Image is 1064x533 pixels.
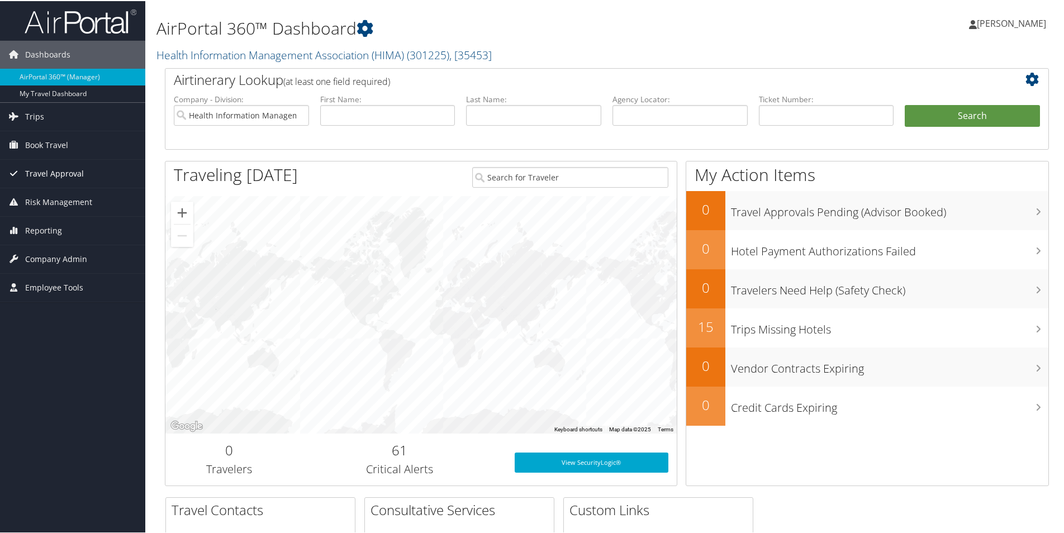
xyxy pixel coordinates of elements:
label: Ticket Number: [759,93,894,104]
h2: Consultative Services [370,499,554,518]
a: Terms (opens in new tab) [658,425,673,431]
a: Health Information Management Association (HIMA) [156,46,492,61]
label: Company - Division: [174,93,309,104]
span: [PERSON_NAME] [977,16,1046,28]
button: Keyboard shortcuts [554,425,602,432]
label: Last Name: [466,93,601,104]
span: Trips [25,102,44,130]
span: Map data ©2025 [609,425,651,431]
a: 0Travel Approvals Pending (Advisor Booked) [686,190,1048,229]
img: Google [168,418,205,432]
h3: Hotel Payment Authorizations Failed [731,237,1048,258]
h1: AirPortal 360™ Dashboard [156,16,757,39]
h3: Credit Cards Expiring [731,393,1048,415]
a: 0Credit Cards Expiring [686,386,1048,425]
h2: 61 [302,440,498,459]
img: airportal-logo.png [25,7,136,34]
h1: My Action Items [686,162,1048,185]
span: Dashboards [25,40,70,68]
h2: 0 [686,394,725,413]
h2: Travel Contacts [172,499,355,518]
button: Zoom in [171,201,193,223]
h1: Traveling [DATE] [174,162,298,185]
h3: Travelers [174,460,285,476]
a: Open this area in Google Maps (opens a new window) [168,418,205,432]
span: ( 301225 ) [407,46,449,61]
a: 0Hotel Payment Authorizations Failed [686,229,1048,268]
label: First Name: [320,93,455,104]
h2: 0 [686,199,725,218]
button: Zoom out [171,223,193,246]
h3: Travel Approvals Pending (Advisor Booked) [731,198,1048,219]
a: 15Trips Missing Hotels [686,307,1048,346]
h3: Travelers Need Help (Safety Check) [731,276,1048,297]
h3: Trips Missing Hotels [731,315,1048,336]
span: Risk Management [25,187,92,215]
span: (at least one field required) [283,74,390,87]
label: Agency Locator: [612,93,748,104]
h2: 0 [686,355,725,374]
input: Search for Traveler [472,166,668,187]
span: , [ 35453 ] [449,46,492,61]
button: Search [905,104,1040,126]
a: 0Travelers Need Help (Safety Check) [686,268,1048,307]
a: View SecurityLogic® [515,451,668,472]
a: 0Vendor Contracts Expiring [686,346,1048,386]
h2: 0 [686,238,725,257]
h2: 0 [174,440,285,459]
h2: 0 [686,277,725,296]
span: Company Admin [25,244,87,272]
a: [PERSON_NAME] [969,6,1057,39]
span: Travel Approval [25,159,84,187]
span: Employee Tools [25,273,83,301]
span: Book Travel [25,130,68,158]
h2: Custom Links [569,499,753,518]
h3: Critical Alerts [302,460,498,476]
h2: 15 [686,316,725,335]
span: Reporting [25,216,62,244]
h2: Airtinerary Lookup [174,69,966,88]
h3: Vendor Contracts Expiring [731,354,1048,375]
